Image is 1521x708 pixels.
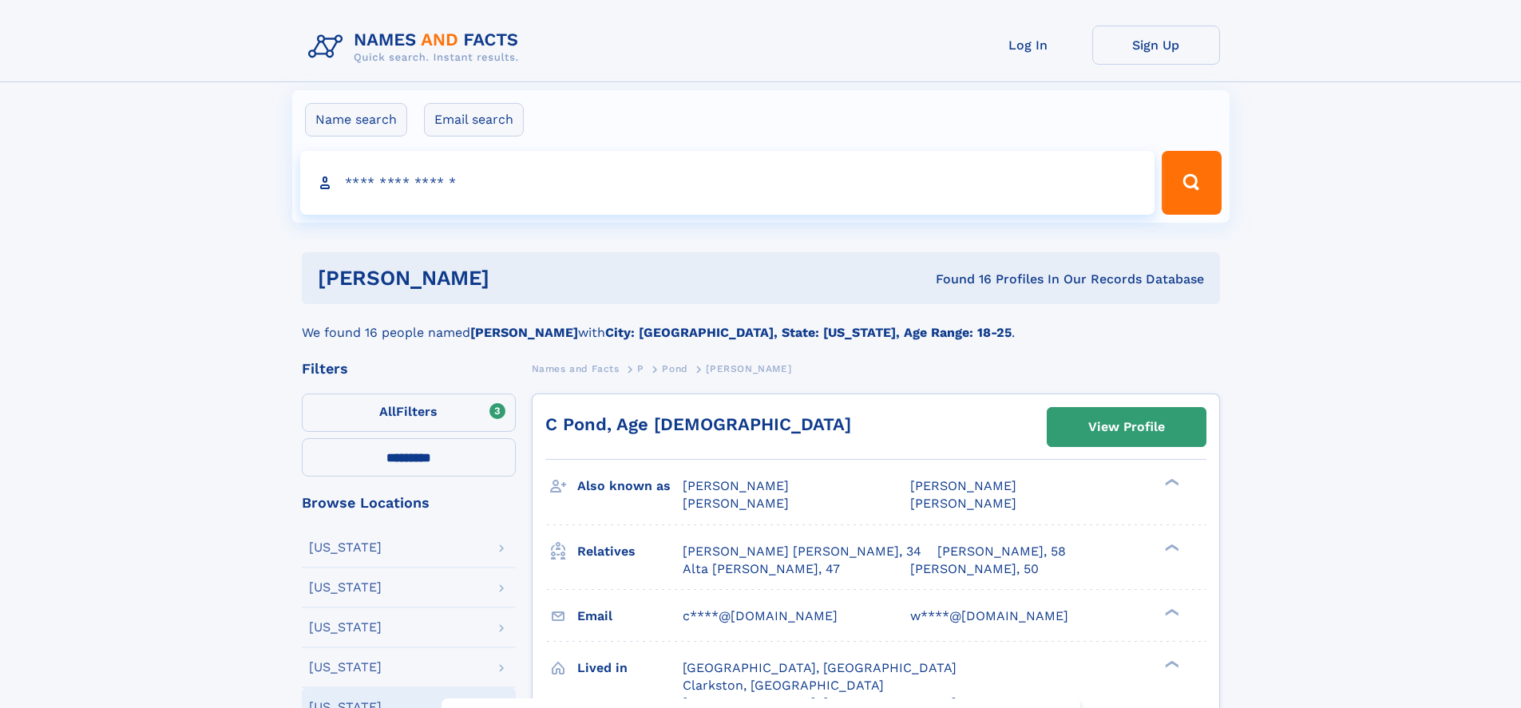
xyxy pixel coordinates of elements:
div: [US_STATE] [309,581,382,594]
div: We found 16 people named with . [302,304,1220,342]
a: [PERSON_NAME] [PERSON_NAME], 34 [683,543,921,560]
a: C Pond, Age [DEMOGRAPHIC_DATA] [545,414,851,434]
div: [US_STATE] [309,541,382,554]
label: Email search [424,103,524,136]
div: ❯ [1161,659,1180,669]
span: [PERSON_NAME] [910,496,1016,511]
a: Log In [964,26,1092,65]
h3: Email [577,603,683,630]
div: Filters [302,362,516,376]
label: Filters [302,394,516,432]
b: City: [GEOGRAPHIC_DATA], State: [US_STATE], Age Range: 18-25 [605,325,1012,340]
a: Alta [PERSON_NAME], 47 [683,560,840,578]
a: View Profile [1048,408,1206,446]
input: search input [300,151,1155,215]
div: ❯ [1161,477,1180,488]
img: Logo Names and Facts [302,26,532,69]
div: ❯ [1161,542,1180,552]
span: All [379,404,396,419]
span: [PERSON_NAME] [683,478,789,493]
span: Clarkston, [GEOGRAPHIC_DATA] [683,678,884,693]
a: [PERSON_NAME], 58 [937,543,1066,560]
h1: [PERSON_NAME] [318,268,713,288]
div: View Profile [1088,409,1165,445]
span: [PERSON_NAME] [706,363,791,374]
div: Found 16 Profiles In Our Records Database [712,271,1204,288]
span: [PERSON_NAME] [910,478,1016,493]
span: Pond [662,363,687,374]
div: [US_STATE] [309,661,382,674]
a: Pond [662,358,687,378]
span: [GEOGRAPHIC_DATA], [GEOGRAPHIC_DATA] [683,660,957,675]
h3: Also known as [577,473,683,500]
a: [PERSON_NAME], 50 [910,560,1039,578]
a: P [637,358,644,378]
h3: Lived in [577,655,683,682]
a: Sign Up [1092,26,1220,65]
span: P [637,363,644,374]
div: Browse Locations [302,496,516,510]
span: [PERSON_NAME] [683,496,789,511]
button: Search Button [1162,151,1221,215]
a: Names and Facts [532,358,620,378]
label: Name search [305,103,407,136]
h3: Relatives [577,538,683,565]
div: ❯ [1161,607,1180,617]
div: [US_STATE] [309,621,382,634]
b: [PERSON_NAME] [470,325,578,340]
